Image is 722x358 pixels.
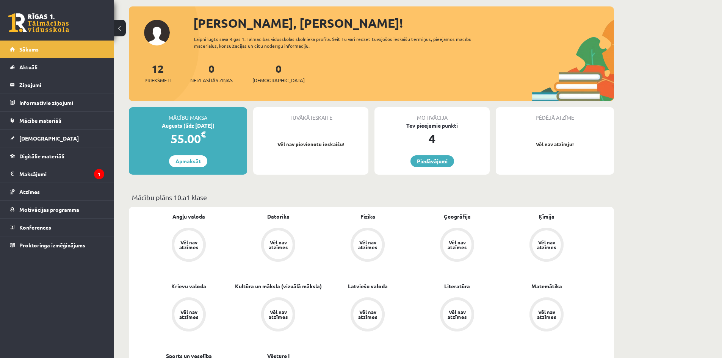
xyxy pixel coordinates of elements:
[357,240,378,250] div: Vēl nav atzīmes
[10,112,104,129] a: Mācību materiāli
[144,297,233,333] a: Vēl nav atzīmes
[444,213,471,220] a: Ģeogrāfija
[132,192,611,202] p: Mācību plāns 10.a1 klase
[194,36,485,49] div: Laipni lūgts savā Rīgas 1. Tālmācības vidusskolas skolnieka profilā. Šeit Tu vari redzēt tuvojošo...
[190,77,233,84] span: Neizlasītās ziņas
[144,228,233,263] a: Vēl nav atzīmes
[444,282,470,290] a: Literatūra
[502,297,591,333] a: Vēl nav atzīmes
[268,310,289,319] div: Vēl nav atzīmes
[19,94,104,111] legend: Informatīvie ziņojumi
[500,141,610,148] p: Vēl nav atzīmju!
[144,62,171,84] a: 12Priekšmeti
[10,201,104,218] a: Motivācijas programma
[201,129,206,140] span: €
[8,13,69,32] a: Rīgas 1. Tālmācības vidusskola
[531,282,562,290] a: Matemātika
[19,64,38,70] span: Aktuāli
[19,224,51,231] span: Konferences
[19,153,64,159] span: Digitālie materiāli
[10,165,104,183] a: Maksājumi1
[10,147,104,165] a: Digitālie materiāli
[10,41,104,58] a: Sākums
[144,77,171,84] span: Priekšmeti
[19,76,104,94] legend: Ziņojumi
[178,240,199,250] div: Vēl nav atzīmes
[10,130,104,147] a: [DEMOGRAPHIC_DATA]
[19,206,79,213] span: Motivācijas programma
[496,107,614,122] div: Pēdējā atzīme
[323,297,412,333] a: Vēl nav atzīmes
[257,141,365,148] p: Vēl nav pievienotu ieskaišu!
[129,122,247,130] div: Augusts (līdz [DATE])
[374,107,490,122] div: Motivācija
[252,62,305,84] a: 0[DEMOGRAPHIC_DATA]
[412,228,502,263] a: Vēl nav atzīmes
[10,94,104,111] a: Informatīvie ziņojumi
[536,240,557,250] div: Vēl nav atzīmes
[502,228,591,263] a: Vēl nav atzīmes
[233,297,323,333] a: Vēl nav atzīmes
[10,58,104,76] a: Aktuāli
[172,213,205,220] a: Angļu valoda
[253,107,368,122] div: Tuvākā ieskaite
[19,117,61,124] span: Mācību materiāli
[193,14,614,32] div: [PERSON_NAME], [PERSON_NAME]!
[539,213,554,220] a: Ķīmija
[235,282,322,290] a: Kultūra un māksla (vizuālā māksla)
[323,228,412,263] a: Vēl nav atzīmes
[10,183,104,200] a: Atzīmes
[536,310,557,319] div: Vēl nav atzīmes
[10,76,104,94] a: Ziņojumi
[19,165,104,183] legend: Maksājumi
[10,236,104,254] a: Proktoringa izmēģinājums
[19,46,39,53] span: Sākums
[169,155,207,167] a: Apmaksāt
[178,310,199,319] div: Vēl nav atzīmes
[357,310,378,319] div: Vēl nav atzīmes
[19,135,79,142] span: [DEMOGRAPHIC_DATA]
[446,310,468,319] div: Vēl nav atzīmes
[252,77,305,84] span: [DEMOGRAPHIC_DATA]
[19,188,40,195] span: Atzīmes
[446,240,468,250] div: Vēl nav atzīmes
[268,240,289,250] div: Vēl nav atzīmes
[94,169,104,179] i: 1
[374,130,490,148] div: 4
[348,282,388,290] a: Latviešu valoda
[410,155,454,167] a: Piedāvājumi
[129,107,247,122] div: Mācību maksa
[10,219,104,236] a: Konferences
[360,213,375,220] a: Fizika
[171,282,206,290] a: Krievu valoda
[19,242,85,249] span: Proktoringa izmēģinājums
[190,62,233,84] a: 0Neizlasītās ziņas
[129,130,247,148] div: 55.00
[267,213,290,220] a: Datorika
[374,122,490,130] div: Tev pieejamie punkti
[233,228,323,263] a: Vēl nav atzīmes
[412,297,502,333] a: Vēl nav atzīmes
